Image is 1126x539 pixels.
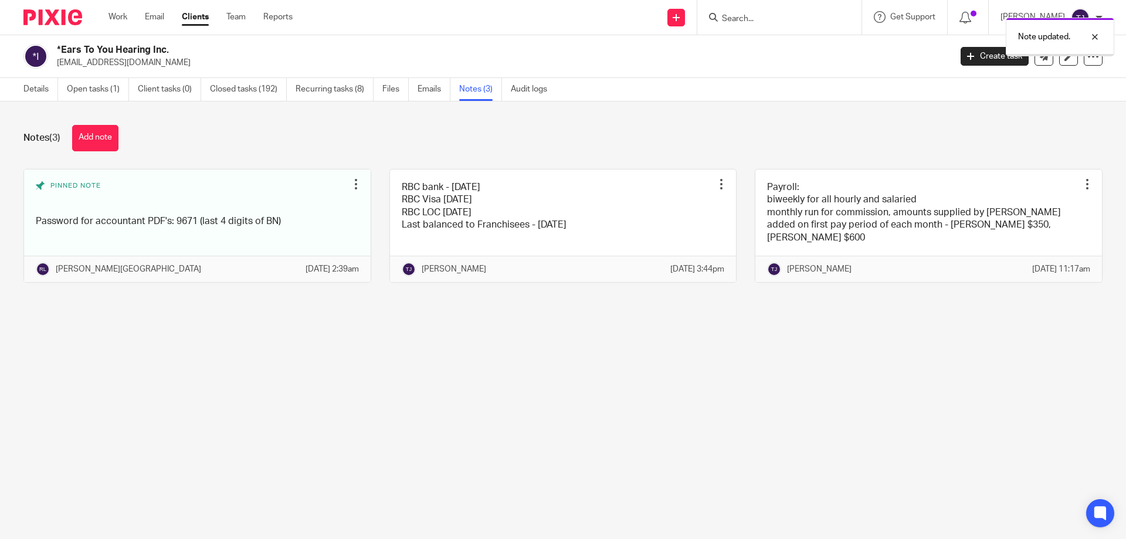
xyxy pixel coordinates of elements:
[23,9,82,25] img: Pixie
[23,44,48,69] img: svg%3E
[296,78,374,101] a: Recurring tasks (8)
[418,78,450,101] a: Emails
[961,47,1029,66] a: Create task
[210,78,287,101] a: Closed tasks (192)
[108,11,127,23] a: Work
[459,78,502,101] a: Notes (3)
[787,263,852,275] p: [PERSON_NAME]
[56,263,201,275] p: [PERSON_NAME][GEOGRAPHIC_DATA]
[23,78,58,101] a: Details
[23,132,60,144] h1: Notes
[402,262,416,276] img: svg%3E
[57,44,766,56] h2: *Ears To You Hearing Inc.
[767,262,781,276] img: svg%3E
[1032,263,1090,275] p: [DATE] 11:17am
[670,263,724,275] p: [DATE] 3:44pm
[306,263,359,275] p: [DATE] 2:39am
[72,125,118,151] button: Add note
[49,133,60,143] span: (3)
[422,263,486,275] p: [PERSON_NAME]
[182,11,209,23] a: Clients
[263,11,293,23] a: Reports
[67,78,129,101] a: Open tasks (1)
[226,11,246,23] a: Team
[57,57,943,69] p: [EMAIL_ADDRESS][DOMAIN_NAME]
[1071,8,1090,27] img: svg%3E
[138,78,201,101] a: Client tasks (0)
[36,262,50,276] img: svg%3E
[511,78,556,101] a: Audit logs
[1018,31,1070,43] p: Note updated.
[36,181,347,206] div: Pinned note
[382,78,409,101] a: Files
[145,11,164,23] a: Email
